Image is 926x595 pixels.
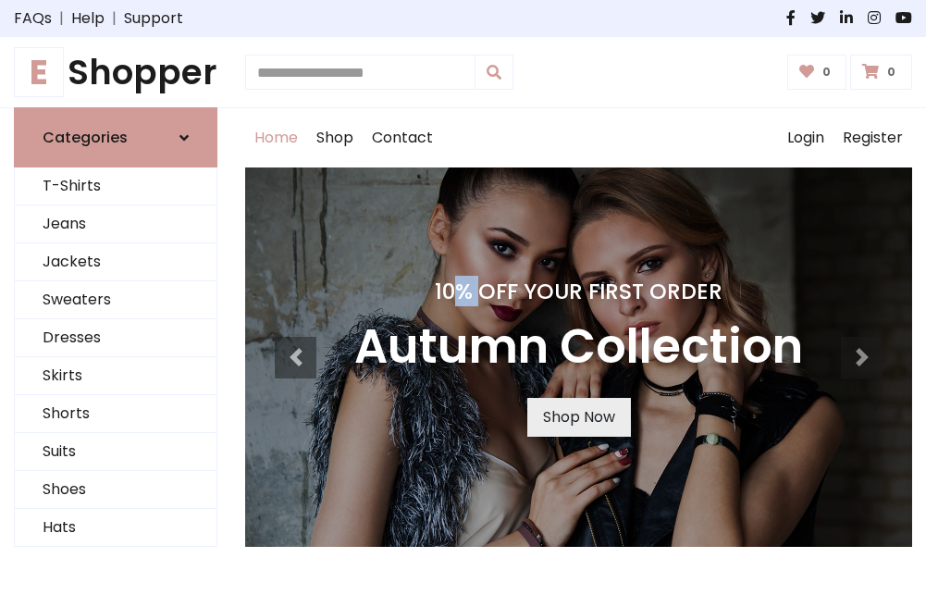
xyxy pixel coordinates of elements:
a: Support [124,7,183,30]
h6: Categories [43,129,128,146]
a: Skirts [15,357,216,395]
a: Jackets [15,243,216,281]
a: Shoes [15,471,216,509]
a: Shop Now [527,398,631,437]
a: Login [778,108,833,167]
span: 0 [883,64,900,81]
a: Home [245,108,307,167]
span: 0 [818,64,835,81]
h3: Autumn Collection [354,319,803,376]
a: Shorts [15,395,216,433]
a: EShopper [14,52,217,93]
a: Help [71,7,105,30]
span: | [52,7,71,30]
h1: Shopper [14,52,217,93]
a: Register [833,108,912,167]
a: 0 [787,55,847,90]
a: Jeans [15,205,216,243]
span: E [14,47,64,97]
a: Shop [307,108,363,167]
a: Hats [15,509,216,547]
a: Categories [14,107,217,167]
a: 0 [850,55,912,90]
span: | [105,7,124,30]
a: FAQs [14,7,52,30]
a: Sweaters [15,281,216,319]
a: T-Shirts [15,167,216,205]
a: Suits [15,433,216,471]
h4: 10% Off Your First Order [354,279,803,304]
a: Contact [363,108,442,167]
a: Dresses [15,319,216,357]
